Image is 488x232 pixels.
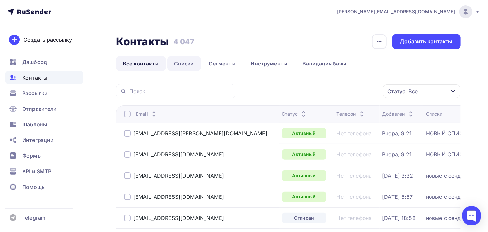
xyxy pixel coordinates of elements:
[382,194,413,200] a: [DATE] 5:57
[133,172,224,179] a: [EMAIL_ADDRESS][DOMAIN_NAME]
[382,151,412,158] a: Вчера, 9:21
[337,194,372,200] a: Нет телефона
[133,215,224,221] a: [EMAIL_ADDRESS][DOMAIN_NAME]
[387,87,418,95] div: Статус: Все
[22,136,54,144] span: Интеграции
[282,213,326,223] a: Отписан
[282,111,308,117] div: Статус
[337,8,455,15] span: [PERSON_NAME][EMAIL_ADDRESS][DOMAIN_NAME]
[22,58,47,66] span: Дашборд
[282,170,326,181] a: Активный
[136,111,158,117] div: Email
[22,105,57,113] span: Отправители
[426,111,443,117] div: Списки
[133,151,224,158] a: [EMAIL_ADDRESS][DOMAIN_NAME]
[282,128,326,138] a: Активный
[22,89,48,97] span: Рассылки
[116,35,169,48] h2: Контакты
[202,56,243,71] a: Сегменты
[129,88,231,95] input: Поиск
[400,38,453,45] div: Добавить контакты
[5,149,83,162] a: Формы
[133,194,224,200] a: [EMAIL_ADDRESS][DOMAIN_NAME]
[5,87,83,100] a: Рассылки
[5,102,83,115] a: Отправители
[22,74,47,81] span: Контакты
[5,71,83,84] a: Контакты
[22,152,41,160] span: Формы
[22,183,45,191] span: Помощь
[167,56,201,71] a: Списки
[382,111,415,117] div: Добавлен
[337,111,366,117] div: Телефон
[382,215,415,221] a: [DATE] 18:58
[337,215,372,221] a: Нет телефона
[22,167,51,175] span: API и SMTP
[5,55,83,68] a: Дашборд
[337,151,372,158] a: Нет телефона
[337,172,372,179] a: Нет телефона
[282,192,326,202] a: Активный
[22,121,47,128] span: Шаблоны
[337,130,372,137] a: Нет телефона
[383,84,461,98] button: Статус: Все
[116,56,166,71] a: Все контакты
[24,36,72,44] div: Создать рассылку
[382,172,413,179] a: [DATE] 3:32
[133,130,268,137] a: [EMAIL_ADDRESS][PERSON_NAME][DOMAIN_NAME]
[282,149,326,160] a: Активный
[337,5,480,18] a: [PERSON_NAME][EMAIL_ADDRESS][DOMAIN_NAME]
[382,130,412,137] a: Вчера, 9:21
[244,56,295,71] a: Инструменты
[22,214,45,222] span: Telegram
[173,37,194,46] h3: 4 047
[296,56,353,71] a: Валидация базы
[5,118,83,131] a: Шаблоны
